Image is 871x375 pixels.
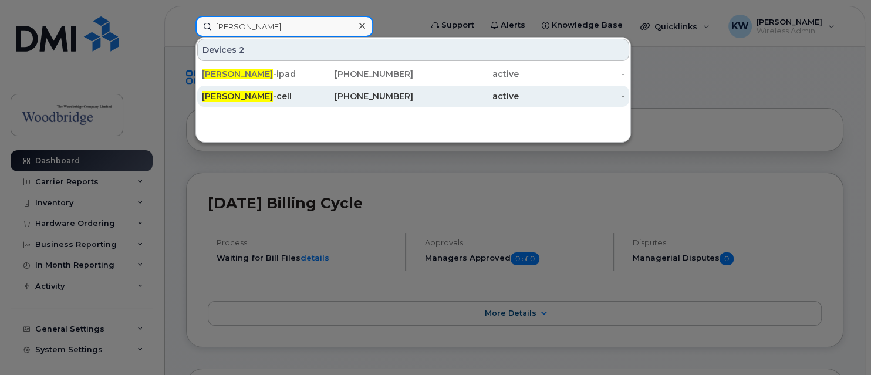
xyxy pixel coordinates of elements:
[197,86,629,107] a: [PERSON_NAME]-cell[PHONE_NUMBER]active-
[413,68,519,80] div: active
[308,68,413,80] div: [PHONE_NUMBER]
[202,68,308,80] div: -ipad
[202,90,308,102] div: -cell
[197,63,629,85] a: [PERSON_NAME]-ipad[PHONE_NUMBER]active-
[519,90,624,102] div: -
[202,91,273,102] span: [PERSON_NAME]
[413,90,519,102] div: active
[239,44,245,56] span: 2
[519,68,624,80] div: -
[308,90,413,102] div: [PHONE_NUMBER]
[197,39,629,61] div: Devices
[202,69,273,79] span: [PERSON_NAME]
